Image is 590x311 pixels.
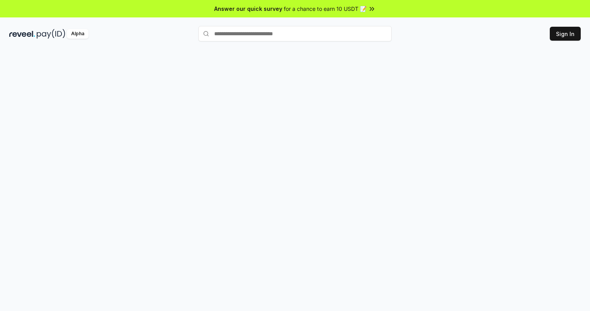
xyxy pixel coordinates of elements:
div: Alpha [67,29,89,39]
span: Answer our quick survey [214,5,282,13]
span: for a chance to earn 10 USDT 📝 [284,5,367,13]
button: Sign In [550,27,581,41]
img: reveel_dark [9,29,35,39]
img: pay_id [37,29,65,39]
